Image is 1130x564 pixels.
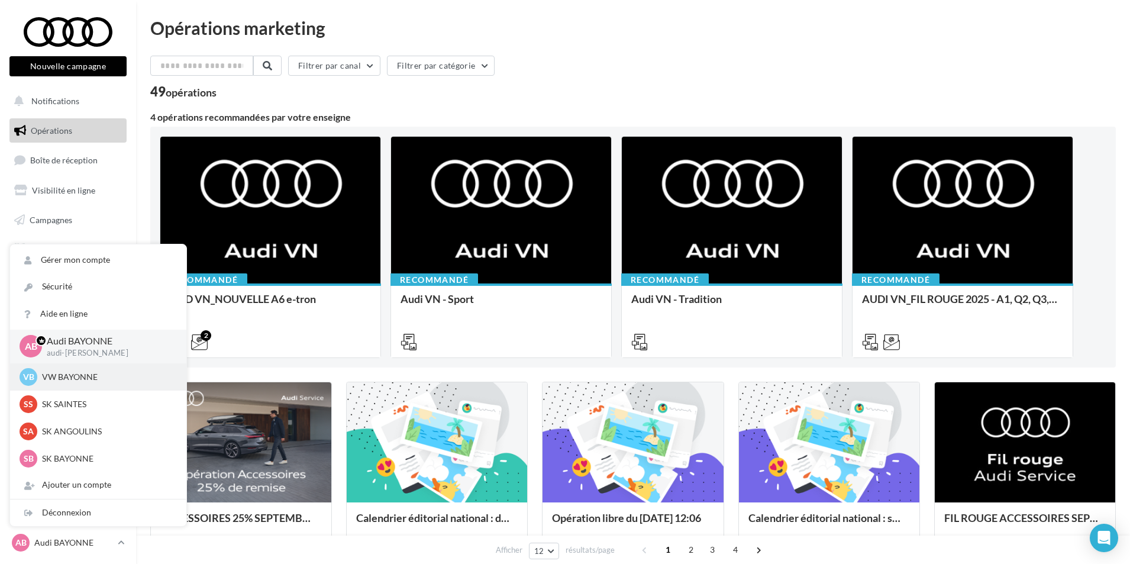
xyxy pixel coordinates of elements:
[31,125,72,136] span: Opérations
[390,273,478,286] div: Recommandé
[32,185,95,195] span: Visibilité en ligne
[356,512,518,536] div: Calendrier éditorial national : du 02.09 au 03.09
[166,87,217,98] div: opérations
[10,472,186,498] div: Ajouter un compte
[7,178,129,203] a: Visibilité en ligne
[566,544,615,556] span: résultats/page
[160,512,322,536] div: ACCESSOIRES 25% SEPTEMBRE - AUDI SERVICE
[944,512,1106,536] div: FIL ROUGE ACCESSOIRES SEPTEMBRE - AUDI SERVICE
[24,398,33,410] span: SS
[288,56,380,76] button: Filtrer par canal
[23,371,34,383] span: VB
[30,214,72,224] span: Campagnes
[160,273,247,286] div: Recommandé
[10,247,186,273] a: Gérer mon compte
[496,544,522,556] span: Afficher
[862,293,1063,317] div: AUDI VN_FIL ROUGE 2025 - A1, Q2, Q3, Q5 et Q4 e-tron
[42,371,172,383] p: VW BAYONNE
[748,512,910,536] div: Calendrier éditorial national : semaine du 25.08 au 31.08
[9,56,127,76] button: Nouvelle campagne
[10,499,186,526] div: Déconnexion
[170,293,371,317] div: AUD VN_NOUVELLE A6 e-tron
[682,540,700,559] span: 2
[150,85,217,98] div: 49
[7,237,129,262] a: Médiathèque
[42,453,172,465] p: SK BAYONNE
[24,453,34,465] span: SB
[47,334,167,348] p: Audi BAYONNE
[201,330,211,341] div: 2
[552,512,713,536] div: Opération libre du [DATE] 12:06
[23,426,34,437] span: SA
[621,273,709,286] div: Recommandé
[529,543,559,559] button: 12
[852,273,939,286] div: Recommandé
[7,118,129,143] a: Opérations
[25,340,37,353] span: AB
[631,293,832,317] div: Audi VN - Tradition
[534,546,544,556] span: 12
[7,147,129,173] a: Boîte de réception
[7,266,129,301] a: AFFICHAGE PRESSE MD
[10,301,186,327] a: Aide en ligne
[658,540,677,559] span: 1
[7,89,124,114] button: Notifications
[1090,524,1118,552] div: Open Intercom Messenger
[703,540,722,559] span: 3
[34,537,113,549] p: Audi BAYONNE
[726,540,745,559] span: 4
[401,293,602,317] div: Audi VN - Sport
[150,19,1116,37] div: Opérations marketing
[9,531,127,554] a: AB Audi BAYONNE
[150,112,1116,122] div: 4 opérations recommandées par votre enseigne
[42,398,172,410] p: SK SAINTES
[42,426,172,437] p: SK ANGOULINS
[31,96,79,106] span: Notifications
[387,56,495,76] button: Filtrer par catégorie
[7,208,129,233] a: Campagnes
[47,348,167,359] p: audi-[PERSON_NAME]
[30,155,98,165] span: Boîte de réception
[10,273,186,300] a: Sécurité
[15,537,27,549] span: AB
